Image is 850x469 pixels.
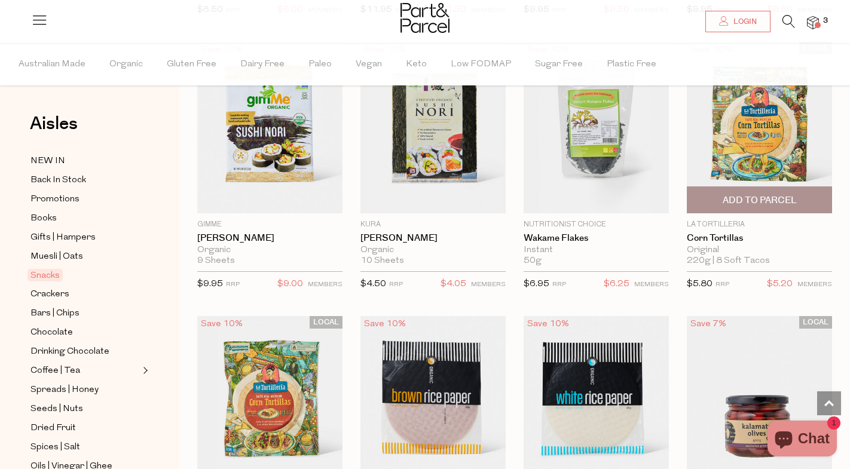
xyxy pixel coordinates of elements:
[30,287,139,302] a: Crackers
[30,345,109,359] span: Drinking Chocolate
[524,219,669,230] p: Nutritionist Choice
[687,233,832,244] a: Corn Tortillas
[723,194,797,207] span: Add To Parcel
[764,421,840,459] inbox-online-store-chat: Shopify online store chat
[30,287,69,302] span: Crackers
[30,250,83,264] span: Muesli | Oats
[524,256,542,266] span: 50g
[687,186,832,213] button: Add To Parcel
[240,44,285,85] span: Dairy Free
[30,173,139,188] a: Back In Stock
[30,231,96,245] span: Gifts | Hampers
[687,316,730,332] div: Save 7%
[30,211,139,226] a: Books
[360,256,404,266] span: 10 Sheets
[451,44,511,85] span: Low FODMAP
[197,316,246,332] div: Save 10%
[30,211,57,226] span: Books
[406,44,427,85] span: Keto
[30,192,80,207] span: Promotions
[30,326,73,340] span: Chocolate
[30,383,99,397] span: Spreads | Honey
[360,219,506,230] p: Kura
[308,281,343,288] small: MEMBERS
[797,281,832,288] small: MEMBERS
[109,44,143,85] span: Organic
[604,277,629,292] span: $6.25
[197,233,343,244] a: [PERSON_NAME]
[807,16,819,29] a: 3
[360,280,386,289] span: $4.50
[30,249,139,264] a: Muesli | Oats
[197,280,223,289] span: $9.95
[552,281,566,288] small: RRP
[471,281,506,288] small: MEMBERS
[197,245,343,256] div: Organic
[226,281,240,288] small: RRP
[30,306,80,321] span: Bars | Chips
[30,421,76,436] span: Dried Fruit
[310,316,343,329] span: LOCAL
[30,173,86,188] span: Back In Stock
[687,219,832,230] p: La Tortilleria
[30,363,139,378] a: Coffee | Tea
[535,44,583,85] span: Sugar Free
[360,233,506,244] a: [PERSON_NAME]
[716,281,729,288] small: RRP
[308,44,332,85] span: Paleo
[705,11,770,32] a: Login
[30,230,139,245] a: Gifts | Hampers
[140,363,148,378] button: Expand/Collapse Coffee | Tea
[19,44,85,85] span: Australian Made
[524,42,669,213] img: Wakame Flakes
[767,277,793,292] span: $5.20
[30,192,139,207] a: Promotions
[634,281,669,288] small: MEMBERS
[197,256,235,266] span: 9 Sheets
[799,316,832,329] span: LOCAL
[687,42,832,213] img: Corn Tortillas
[441,277,466,292] span: $4.05
[30,154,65,168] span: NEW IN
[607,44,656,85] span: Plastic Free
[30,402,83,416] span: Seeds | Nuts
[524,280,549,289] span: $6.95
[30,382,139,397] a: Spreads | Honey
[30,306,139,321] a: Bars | Chips
[524,316,573,332] div: Save 10%
[197,219,343,230] p: Gimme
[524,245,669,256] div: Instant
[524,233,669,244] a: Wakame Flakes
[30,325,139,340] a: Chocolate
[197,42,343,213] img: Sushi Nori
[30,344,139,359] a: Drinking Chocolate
[400,3,450,33] img: Part&Parcel
[30,154,139,168] a: NEW IN
[360,245,506,256] div: Organic
[730,17,757,27] span: Login
[30,440,80,455] span: Spices | Salt
[30,364,80,378] span: Coffee | Tea
[687,245,832,256] div: Original
[30,268,139,283] a: Snacks
[687,256,770,266] span: 220g | 8 Soft Tacos
[389,281,403,288] small: RRP
[277,277,303,292] span: $9.00
[360,316,409,332] div: Save 10%
[167,44,216,85] span: Gluten Free
[30,421,139,436] a: Dried Fruit
[27,269,63,281] span: Snacks
[30,111,78,137] span: Aisles
[30,440,139,455] a: Spices | Salt
[687,280,713,289] span: $5.80
[30,115,78,145] a: Aisles
[30,401,139,416] a: Seeds | Nuts
[360,42,506,213] img: Sushi Nori
[820,16,831,26] span: 3
[356,44,382,85] span: Vegan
